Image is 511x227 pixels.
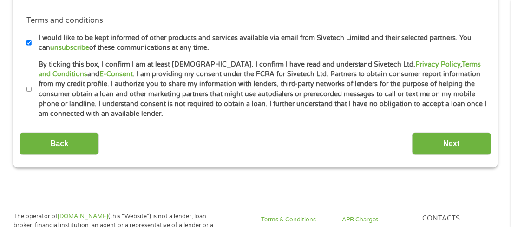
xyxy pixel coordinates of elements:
label: I would like to be kept informed of other products and services available via email from Sivetech... [32,33,487,53]
input: Next [412,133,491,155]
h4: Contacts [423,215,492,224]
label: By ticking this box, I confirm I am at least [DEMOGRAPHIC_DATA]. I confirm I have read and unders... [32,60,487,120]
a: [DOMAIN_NAME] [58,213,108,220]
a: unsubscribe [50,44,89,52]
a: APR Charges [342,216,411,225]
a: Terms & Conditions [261,216,330,225]
a: E-Consent [99,71,133,79]
a: Privacy Policy [416,61,461,69]
input: Back [20,133,99,155]
label: Terms and conditions [26,16,103,26]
